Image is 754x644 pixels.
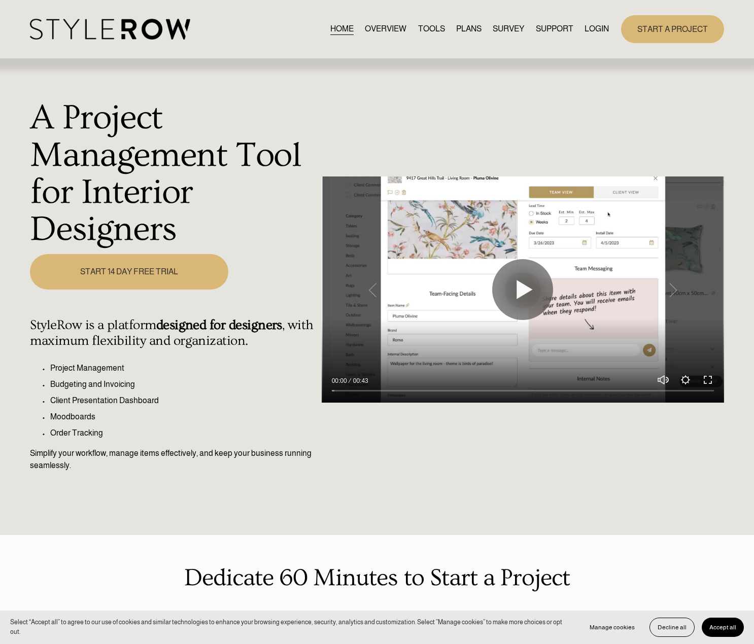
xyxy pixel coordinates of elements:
[30,19,190,40] img: StyleRow
[585,22,609,36] a: LOGIN
[702,618,744,637] button: Accept all
[30,447,316,472] p: Simplify your workflow, manage items effectively, and keep your business running seamlessly.
[493,22,524,36] a: SURVEY
[365,22,406,36] a: OVERVIEW
[30,99,316,248] h1: A Project Management Tool for Interior Designers
[30,254,228,290] a: START 14 DAY FREE TRIAL
[536,22,573,36] a: folder dropdown
[649,618,695,637] button: Decline all
[658,624,687,631] span: Decline all
[10,618,572,636] p: Select “Accept all” to agree to our use of cookies and similar technologies to enhance your brows...
[709,624,736,631] span: Accept all
[536,23,573,35] span: SUPPORT
[456,22,482,36] a: PLANS
[418,22,445,36] a: TOOLS
[50,411,316,423] p: Moodboards
[156,317,282,333] strong: designed for designers
[30,317,316,349] h4: StyleRow is a platform , with maximum flexibility and organization.
[332,376,350,386] div: Current time
[50,395,316,407] p: Client Presentation Dashboard
[50,427,316,439] p: Order Tracking
[350,376,371,386] div: Duration
[50,362,316,374] p: Project Management
[492,259,553,320] button: Play
[582,618,642,637] button: Manage cookies
[332,387,714,395] input: Seek
[30,560,724,596] p: Dedicate 60 Minutes to Start a Project
[621,15,724,43] a: START A PROJECT
[330,22,354,36] a: HOME
[50,378,316,390] p: Budgeting and Invoicing
[590,624,635,631] span: Manage cookies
